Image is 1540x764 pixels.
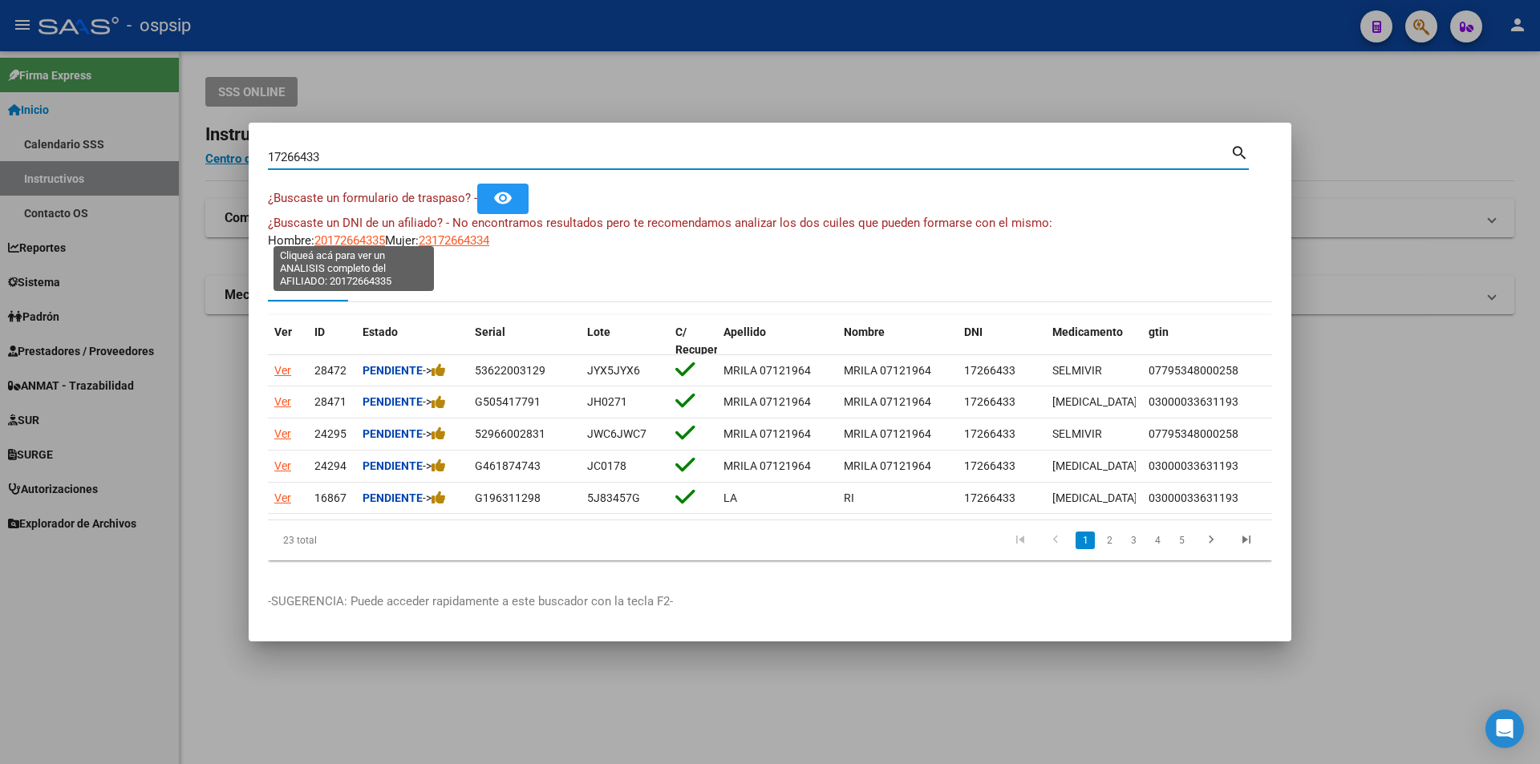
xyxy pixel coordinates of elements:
div: Hombre: Mujer: [268,214,1272,250]
span: 24295 [314,427,346,440]
span: 28472 [314,364,346,377]
span: ¿Buscaste un DNI de un afiliado? - No encontramos resultados pero te recomendamos analizar los do... [268,216,1052,230]
span: 17266433 [964,491,1015,504]
span: [MEDICAL_DATA] [1052,491,1137,504]
datatable-header-cell: Lote [581,315,669,386]
span: 23172664334 [419,233,489,248]
span: MRILA 07121964 [844,364,931,377]
span: 17266433 [964,459,1015,472]
span: 03000033631193 [1149,395,1238,408]
span: [MEDICAL_DATA] [1052,459,1137,472]
datatable-header-cell: Ver [268,315,308,386]
span: Nombre [844,325,885,338]
span: MRILA 07121964 [844,427,931,440]
span: 20172664335 [314,233,385,248]
div: Open Intercom Messenger [1485,709,1524,748]
div: Ver [274,457,291,475]
span: Lote [587,325,610,338]
span: Serial [475,325,505,338]
strong: Pendiente [363,491,423,504]
span: MRILA 07121964 [723,364,811,377]
a: 5 [1172,532,1191,549]
span: Estado [363,325,398,338]
span: Apellido [723,325,766,338]
span: 17266433 [964,395,1015,408]
datatable-header-cell: ID [308,315,356,386]
strong: Pendiente [363,395,423,408]
div: Ver [274,489,291,507]
mat-icon: remove_red_eye [493,188,513,208]
strong: Pendiente [363,364,423,377]
mat-icon: search [1230,142,1249,161]
a: go to first page [1005,532,1035,549]
span: MRILA 07121964 [723,459,811,472]
span: SELMIVIR [1052,364,1102,377]
li: page 3 [1121,527,1145,554]
span: DNI [964,325,983,338]
span: JYX5JYX6 [587,364,640,377]
span: MRILA 07121964 [844,395,931,408]
span: -> [423,427,446,440]
span: ¿Buscaste un formulario de traspaso? - [268,191,477,205]
a: 2 [1100,532,1119,549]
span: JWC6JWC7 [587,427,646,440]
datatable-header-cell: Nombre [837,315,958,386]
span: [MEDICAL_DATA] [1052,395,1137,408]
datatable-header-cell: DNI [958,315,1046,386]
span: -> [423,459,446,472]
span: 5J83457G [587,491,640,504]
span: 03000033631193 [1149,459,1238,472]
a: go to next page [1196,532,1226,549]
a: go to last page [1231,532,1262,549]
span: 17266433 [964,364,1015,377]
datatable-header-cell: Estado [356,315,468,386]
span: Ver [274,325,292,338]
a: 3 [1124,532,1143,549]
span: -> [423,395,446,408]
span: Medicamento [1052,325,1123,338]
span: LA [723,491,737,504]
span: G196311298 [475,491,541,504]
li: page 1 [1073,527,1097,554]
li: page 4 [1145,527,1169,554]
div: 23 total [268,520,466,560]
span: MRILA 07121964 [723,427,811,440]
li: page 2 [1097,527,1121,554]
datatable-header-cell: Apellido [717,315,837,386]
span: MRILA 07121964 [844,459,931,472]
strong: Pendiente [363,459,423,472]
span: 28471 [314,395,346,408]
span: SELMIVIR [1052,427,1102,440]
a: go to previous page [1040,532,1071,549]
span: C/ Recupero [675,325,724,357]
span: 52966002831 [475,427,545,440]
a: 4 [1148,532,1167,549]
div: Ver [274,362,291,380]
span: 53622003129 [475,364,545,377]
span: 07795348000258 [1149,427,1238,440]
span: ID [314,325,325,338]
li: page 5 [1169,527,1193,554]
span: 17266433 [964,427,1015,440]
div: ANMAT [287,273,329,291]
div: Ver [274,393,291,411]
span: RI [844,491,854,504]
span: 16867 [314,491,346,504]
span: G505417791 [475,395,541,408]
datatable-header-cell: C/ Recupero [669,315,717,386]
span: -> [423,364,446,377]
datatable-header-cell: Serial [468,315,581,386]
a: 1 [1076,532,1095,549]
span: JH0271 [587,395,627,408]
p: -SUGERENCIA: Puede acceder rapidamente a este buscador con la tecla F2- [268,592,1272,611]
span: 24294 [314,459,346,472]
span: 03000033631193 [1149,491,1238,504]
div: Ver [274,425,291,443]
span: -> [423,491,446,504]
datatable-header-cell: gtin [1142,315,1287,386]
span: 07795348000258 [1149,364,1238,377]
strong: Pendiente [363,427,423,440]
span: gtin [1149,325,1169,338]
span: JC0178 [587,459,626,472]
span: MRILA 07121964 [723,395,811,408]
